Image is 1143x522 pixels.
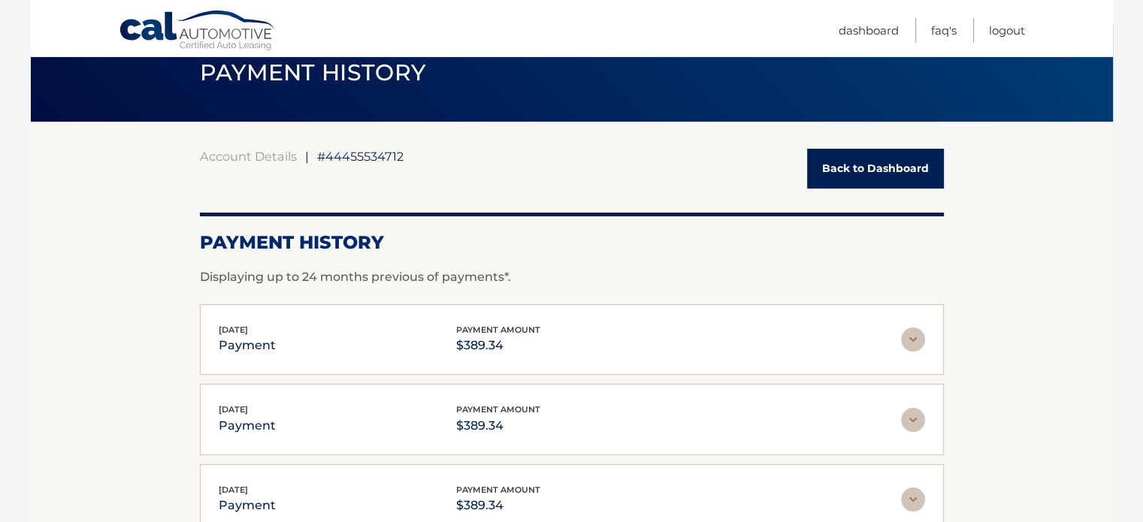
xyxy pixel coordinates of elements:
p: payment [219,415,276,436]
span: #44455534712 [317,149,404,164]
a: Logout [989,18,1025,43]
span: | [305,149,309,164]
a: Dashboard [839,18,899,43]
span: payment amount [456,404,540,415]
p: $389.34 [456,335,540,356]
span: [DATE] [219,484,248,495]
h2: Payment History [200,231,944,254]
p: $389.34 [456,415,540,436]
p: Displaying up to 24 months previous of payments*. [200,268,944,286]
p: $389.34 [456,495,540,516]
span: [DATE] [219,324,248,335]
img: accordion-rest.svg [901,487,925,511]
p: payment [219,335,276,356]
img: accordion-rest.svg [901,408,925,432]
span: [DATE] [219,404,248,415]
span: PAYMENT HISTORY [200,59,426,86]
a: Back to Dashboard [807,149,944,189]
a: Account Details [200,149,297,164]
img: accordion-rest.svg [901,327,925,352]
p: payment [219,495,276,516]
a: FAQ's [931,18,957,43]
a: Cal Automotive [119,10,277,53]
span: payment amount [456,324,540,335]
span: payment amount [456,484,540,495]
